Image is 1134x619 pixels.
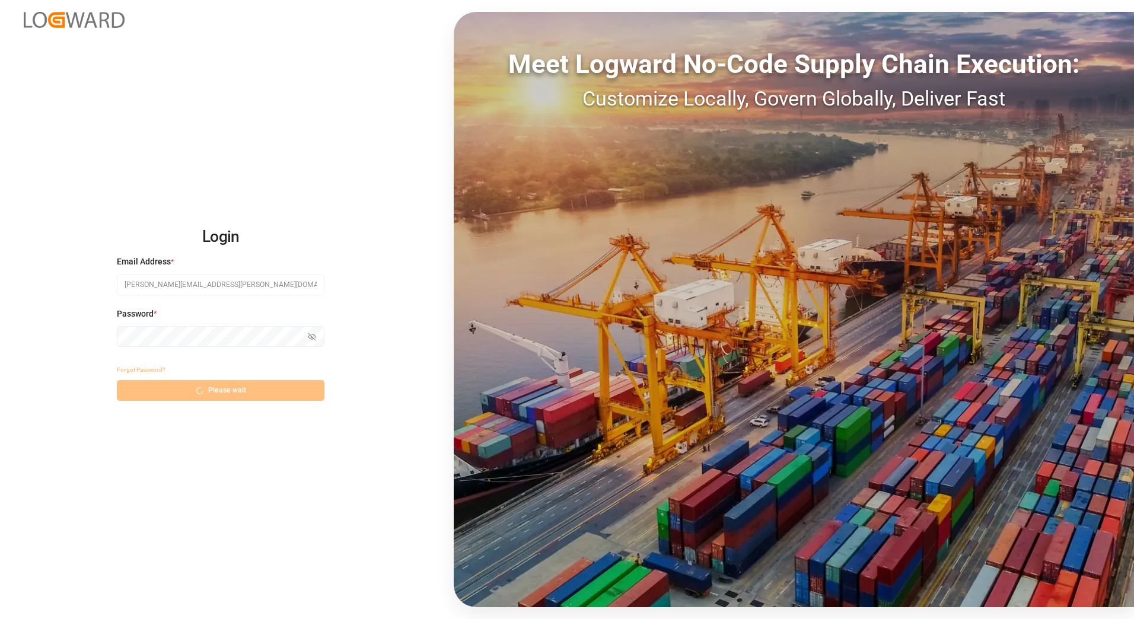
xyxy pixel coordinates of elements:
[454,84,1134,114] div: Customize Locally, Govern Globally, Deliver Fast
[117,308,154,320] span: Password
[117,218,324,256] h2: Login
[117,256,171,268] span: Email Address
[117,275,324,295] input: Enter your email
[24,12,125,28] img: Logward_new_orange.png
[454,44,1134,84] div: Meet Logward No-Code Supply Chain Execution:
